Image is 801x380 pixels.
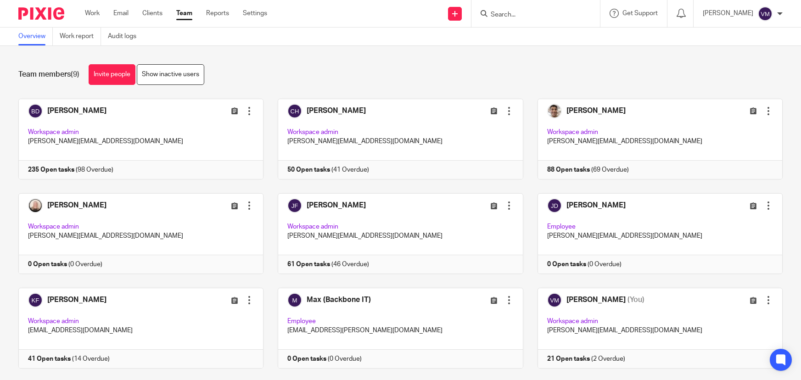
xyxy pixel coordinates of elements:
[137,64,204,85] a: Show inactive users
[703,9,753,18] p: [PERSON_NAME]
[85,9,100,18] a: Work
[89,64,135,85] a: Invite people
[243,9,267,18] a: Settings
[108,28,143,45] a: Audit logs
[71,71,79,78] span: (9)
[758,6,773,21] img: svg%3E
[176,9,192,18] a: Team
[18,7,64,20] img: Pixie
[18,70,79,79] h1: Team members
[206,9,229,18] a: Reports
[490,11,572,19] input: Search
[18,28,53,45] a: Overview
[60,28,101,45] a: Work report
[142,9,162,18] a: Clients
[113,9,129,18] a: Email
[622,10,658,17] span: Get Support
